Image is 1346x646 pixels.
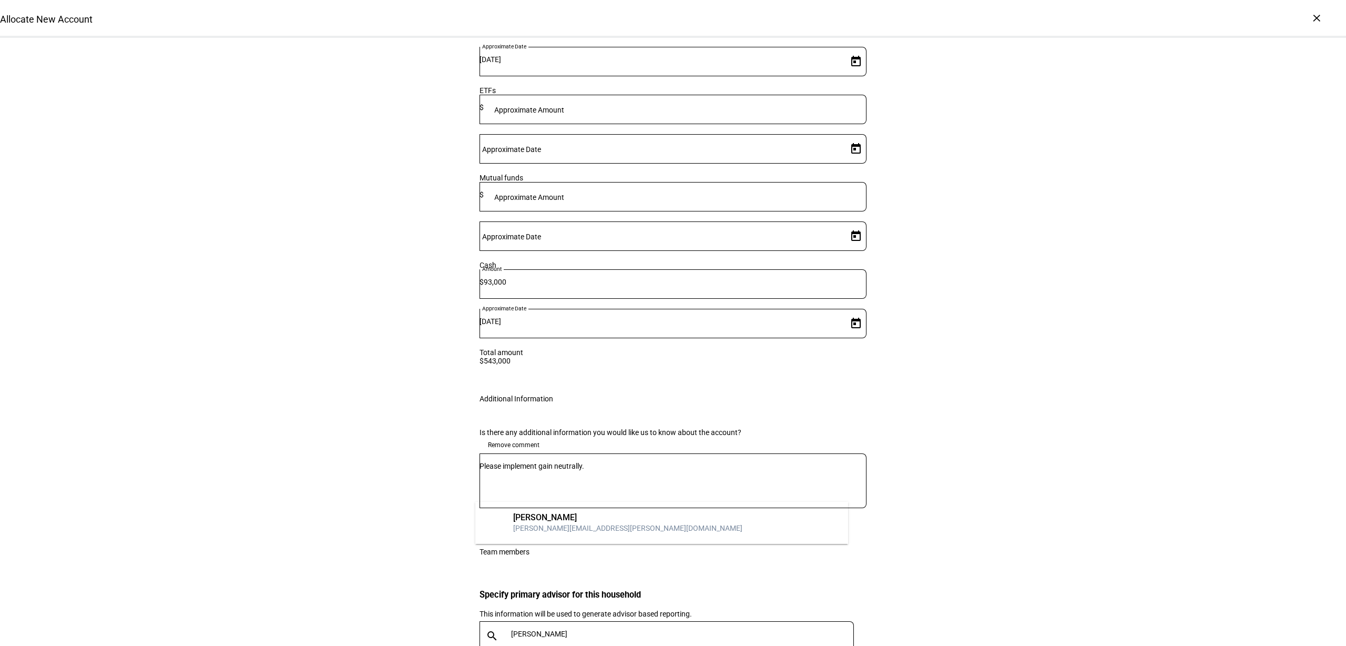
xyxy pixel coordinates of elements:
[482,233,541,241] mat-label: Approximate Date
[482,43,526,49] mat-label: Approximate Date
[480,261,866,269] div: Cash
[484,512,505,533] div: CO
[513,523,742,533] div: [PERSON_NAME][EMAIL_ADDRESS][PERSON_NAME][DOMAIN_NAME]
[482,266,502,272] mat-label: Amount
[480,609,866,619] div: This information will be used to generate advisor based reporting.
[480,103,484,112] span: $
[845,313,866,334] button: Open calendar
[480,590,866,600] h3: Specify primary advisor for this household
[480,86,866,95] div: ETFs
[480,548,529,556] div: Team members
[513,512,742,523] div: [PERSON_NAME]
[480,395,553,403] div: Additional Information
[480,630,505,642] mat-icon: search
[845,138,866,159] button: Open calendar
[488,437,539,453] span: Remove comment
[480,357,866,365] div: $543,000
[480,437,548,453] button: Remove comment
[845,51,866,72] button: Open calendar
[494,106,564,114] mat-label: Approximate Amount
[1308,9,1325,26] div: ×
[480,348,866,357] div: Total amount
[482,145,541,154] mat-label: Approximate Date
[482,305,526,311] mat-label: Approximate Date
[480,278,484,286] span: $
[845,226,866,247] button: Open calendar
[511,630,858,638] input: Search name or email address
[480,190,484,199] span: $
[480,428,866,437] div: Is there any additional information you would like us to know about the account?
[480,174,866,182] div: Mutual funds
[494,193,564,201] mat-label: Approximate Amount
